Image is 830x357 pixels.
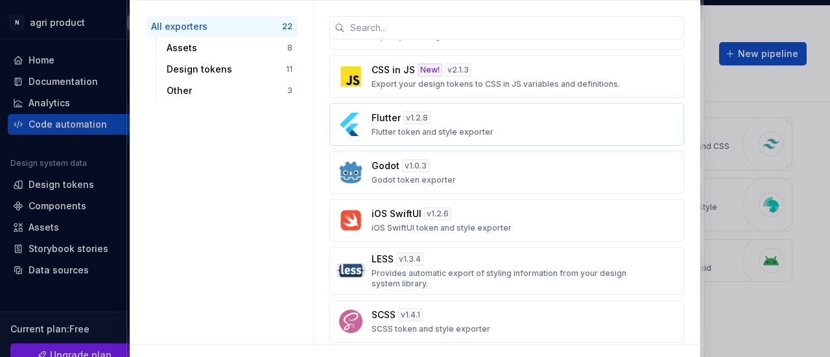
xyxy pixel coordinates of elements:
button: SCSSv1.4.1SCSS token and style exporter [329,300,684,343]
div: v 1.4.1 [398,308,423,321]
button: iOS SwiftUIv1.2.6iOS SwiftUI token and style exporter [329,199,684,242]
button: CSS in JSNew!v2.1.3Export your design tokens to CSS in JS variables and definitions. [329,55,684,98]
p: SCSS [372,308,396,321]
p: Flutter [372,111,401,124]
div: Assets [167,41,287,54]
p: Export your design tokens to CSS in JS variables and definitions. [372,79,620,89]
button: Flutterv1.2.8Flutter token and style exporter [329,103,684,146]
div: All exporters [151,20,282,33]
div: 22 [282,21,292,32]
p: Godot [372,159,399,172]
p: CSS in JS [372,63,415,76]
div: v 1.0.3 [402,159,429,172]
button: LESSv1.3.4Provides automatic export of styling information from your design system library. [329,247,684,295]
div: 3 [287,86,292,96]
p: iOS SwiftUI [372,207,421,220]
button: Other3 [161,80,298,101]
p: LESS [372,253,394,266]
button: Assets8 [161,38,298,58]
div: Other [167,84,287,97]
p: Godot token exporter [372,175,456,185]
div: 11 [286,64,292,75]
div: v 1.2.6 [424,207,451,220]
div: Design tokens [167,63,286,76]
button: Godotv1.0.3Godot token exporter [329,151,684,194]
div: v 1.3.4 [396,253,423,266]
div: 8 [287,43,292,53]
p: iOS SwiftUI token and style exporter [372,223,512,233]
p: Provides automatic export of styling information from your design system library. [372,268,634,289]
div: New! [418,63,442,76]
input: Search... [345,16,684,40]
button: Design tokens11 [161,59,298,80]
p: Flutter token and style exporter [372,127,493,137]
button: All exporters22 [146,16,298,37]
div: v 1.2.8 [403,111,431,124]
p: SCSS token and style exporter [372,324,490,334]
div: v 2.1.3 [445,63,471,76]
